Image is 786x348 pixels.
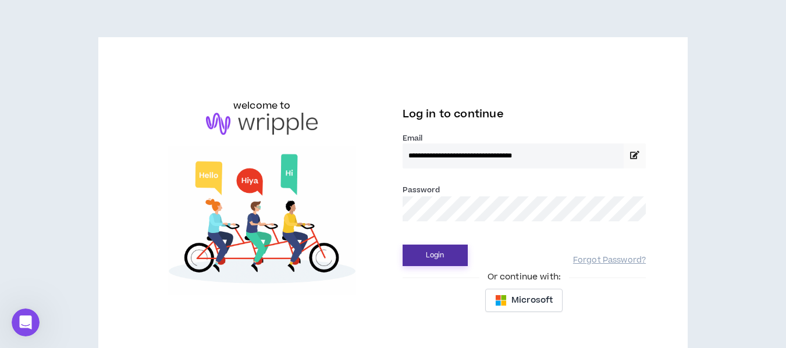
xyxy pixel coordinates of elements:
[403,133,646,143] label: Email
[485,289,563,312] button: Microsoft
[403,185,440,195] label: Password
[403,245,468,266] button: Login
[403,107,504,121] span: Log in to continue
[511,294,553,307] span: Microsoft
[206,113,318,135] img: logo-brand.png
[233,99,291,113] h6: welcome to
[479,271,569,284] span: Or continue with:
[140,146,384,295] img: Welcome to Wripple
[573,255,646,266] a: Forgot Password?
[12,308,40,336] iframe: Intercom live chat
